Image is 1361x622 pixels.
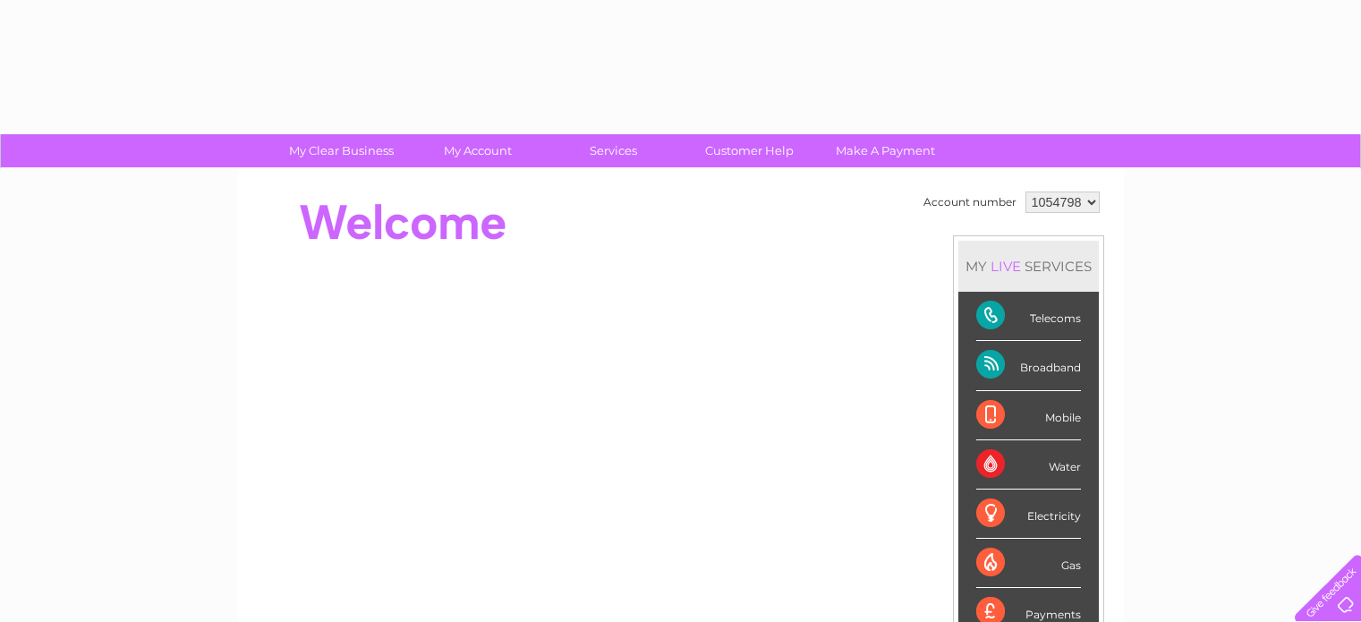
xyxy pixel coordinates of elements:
div: Water [976,440,1081,490]
a: Make A Payment [812,134,959,167]
td: Account number [919,187,1021,217]
div: MY SERVICES [958,241,1099,292]
div: Telecoms [976,292,1081,341]
div: Gas [976,539,1081,588]
div: Electricity [976,490,1081,539]
a: Services [540,134,687,167]
a: My Clear Business [268,134,415,167]
a: Customer Help [676,134,823,167]
a: My Account [404,134,551,167]
div: Mobile [976,391,1081,440]
div: Broadband [976,341,1081,390]
div: LIVE [987,258,1025,275]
